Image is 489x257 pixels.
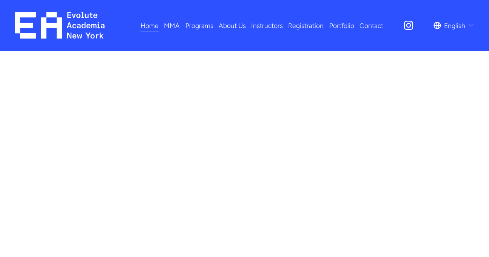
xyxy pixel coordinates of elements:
img: EA [15,12,105,39]
a: Instagram [403,20,414,31]
a: About Us [219,19,246,32]
a: Home [140,19,159,32]
div: language picker [433,19,474,32]
span: MMA [164,20,180,32]
span: English [444,20,465,32]
span: Programs [185,20,213,32]
a: folder dropdown [164,19,180,32]
a: Registration [288,19,324,32]
a: Instructors [251,19,283,32]
a: Portfolio [329,19,354,32]
a: Contact [359,19,383,32]
a: folder dropdown [185,19,213,32]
